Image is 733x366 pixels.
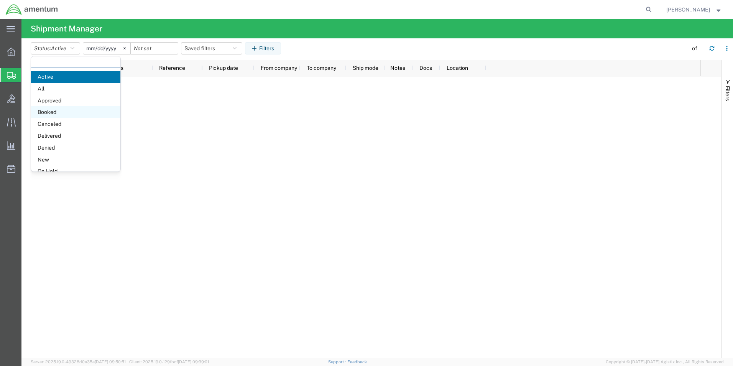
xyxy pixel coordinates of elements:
[390,65,405,71] span: Notes
[5,4,58,15] img: logo
[129,359,209,364] span: Client: 2025.19.0-129fbcf
[725,86,731,101] span: Filters
[245,42,281,54] button: Filters
[31,106,120,118] span: Booked
[31,95,120,107] span: Approved
[159,65,185,71] span: Reference
[606,359,724,365] span: Copyright © [DATE]-[DATE] Agistix Inc., All Rights Reserved
[31,359,126,364] span: Server: 2025.19.0-49328d0a35e
[31,165,120,177] span: On Hold
[31,118,120,130] span: Canceled
[131,43,178,54] input: Not set
[178,359,209,364] span: [DATE] 09:39:01
[31,19,102,38] h4: Shipment Manager
[261,65,297,71] span: From company
[209,65,238,71] span: Pickup date
[31,71,120,83] span: Active
[307,65,336,71] span: To company
[419,65,432,71] span: Docs
[353,65,378,71] span: Ship mode
[83,43,130,54] input: Not set
[95,359,126,364] span: [DATE] 09:50:51
[666,5,723,14] button: [PERSON_NAME]
[31,142,120,154] span: Denied
[666,5,710,14] span: Valentin Ortega
[31,130,120,142] span: Delivered
[328,359,347,364] a: Support
[347,359,367,364] a: Feedback
[31,83,120,95] span: All
[31,154,120,166] span: New
[690,45,703,53] div: - of -
[51,45,66,51] span: Active
[31,42,80,54] button: Status:Active
[181,42,242,54] button: Saved filters
[447,65,468,71] span: Location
